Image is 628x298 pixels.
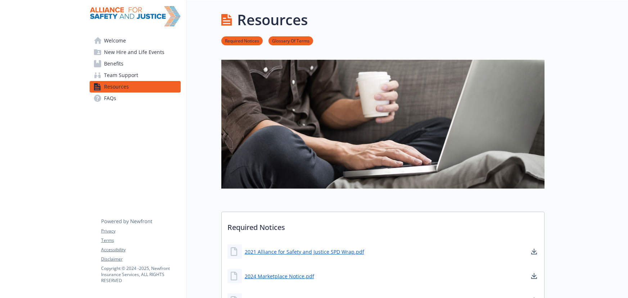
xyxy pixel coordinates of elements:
a: Accessibility [101,247,180,253]
p: Copyright © 2024 - 2025 , Newfront Insurance Services, ALL RIGHTS RESERVED [101,265,180,284]
a: download document [530,247,538,256]
span: Welcome [104,35,126,46]
a: Terms [101,237,180,244]
span: New Hire and Life Events [104,46,164,58]
a: Team Support [90,69,181,81]
span: FAQs [104,92,116,104]
p: Required Notices [222,212,544,239]
a: Privacy [101,228,180,234]
span: Resources [104,81,129,92]
a: Resources [90,81,181,92]
a: Glossary Of Terms [268,37,313,44]
a: download document [530,272,538,280]
a: Disclaimer [101,256,180,262]
span: Benefits [104,58,123,69]
h1: Resources [237,9,308,31]
a: 2024 Marketplace Notice.pdf [245,272,314,280]
span: Team Support [104,69,138,81]
a: 2021 Alliance for Safety and Justice SPD Wrap.pdf [245,248,364,256]
a: Required Notices [221,37,263,44]
a: FAQs [90,92,181,104]
a: New Hire and Life Events [90,46,181,58]
img: resources page banner [221,60,545,189]
a: Welcome [90,35,181,46]
a: Benefits [90,58,181,69]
